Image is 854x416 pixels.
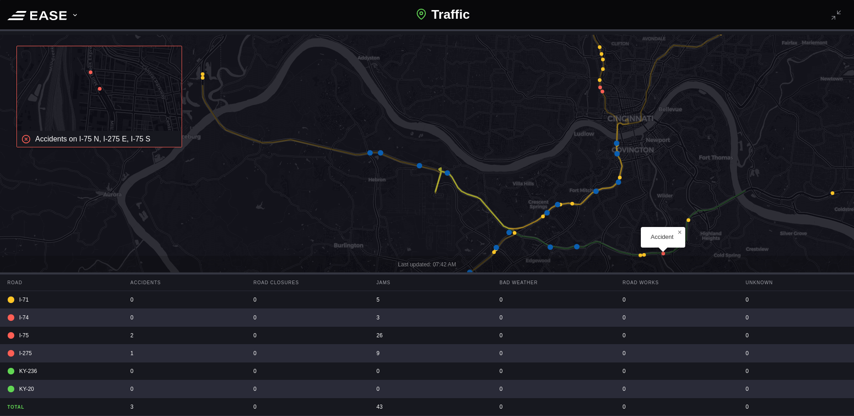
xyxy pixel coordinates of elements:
[615,380,731,398] div: 0
[246,309,362,326] div: 0
[369,327,485,344] div: 26
[35,134,182,145] p: Accidents on I-75 N, I-275 E, I-75 S
[7,296,108,304] div: I-71
[369,398,485,416] div: 43
[738,380,854,398] div: 0
[615,398,731,416] div: 0
[492,291,608,308] div: 0
[246,327,362,344] div: 0
[123,275,239,291] div: Accidents
[123,345,239,362] div: 1
[492,398,608,416] div: 0
[246,398,362,416] div: 0
[615,327,731,344] div: 0
[369,380,485,398] div: 0
[7,349,108,357] div: I-275
[7,313,108,322] div: I-74
[674,227,685,238] a: Close popup
[615,309,731,326] div: 0
[615,362,731,380] div: 0
[738,291,854,308] div: 0
[615,345,731,362] div: 0
[492,309,608,326] div: 0
[650,233,674,241] div: Accident
[123,291,239,308] div: 0
[492,362,608,380] div: 0
[369,291,485,308] div: 5
[492,275,608,291] div: Bad Weather
[738,275,854,291] div: Unknown
[7,385,108,393] div: KY-20
[738,345,854,362] div: 0
[615,291,731,308] div: 0
[615,275,731,291] div: Road Works
[492,327,608,344] div: 0
[246,345,362,362] div: 0
[7,331,108,340] div: I-75
[123,327,239,344] div: 2
[123,398,239,416] div: 3
[7,367,108,375] div: KY-236
[738,309,854,326] div: 0
[369,362,485,380] div: 0
[369,275,485,291] div: Jams
[123,380,239,398] div: 0
[416,5,470,24] h1: Traffic
[246,275,362,291] div: Road Closures
[246,291,362,308] div: 0
[738,327,854,344] div: 0
[369,309,485,326] div: 3
[492,345,608,362] div: 0
[246,362,362,380] div: 0
[246,380,362,398] div: 0
[123,309,239,326] div: 0
[738,362,854,380] div: 0
[123,362,239,380] div: 0
[677,228,682,236] span: ×
[7,404,108,411] b: Total
[369,345,485,362] div: 9
[738,398,854,416] div: 0
[492,380,608,398] div: 0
